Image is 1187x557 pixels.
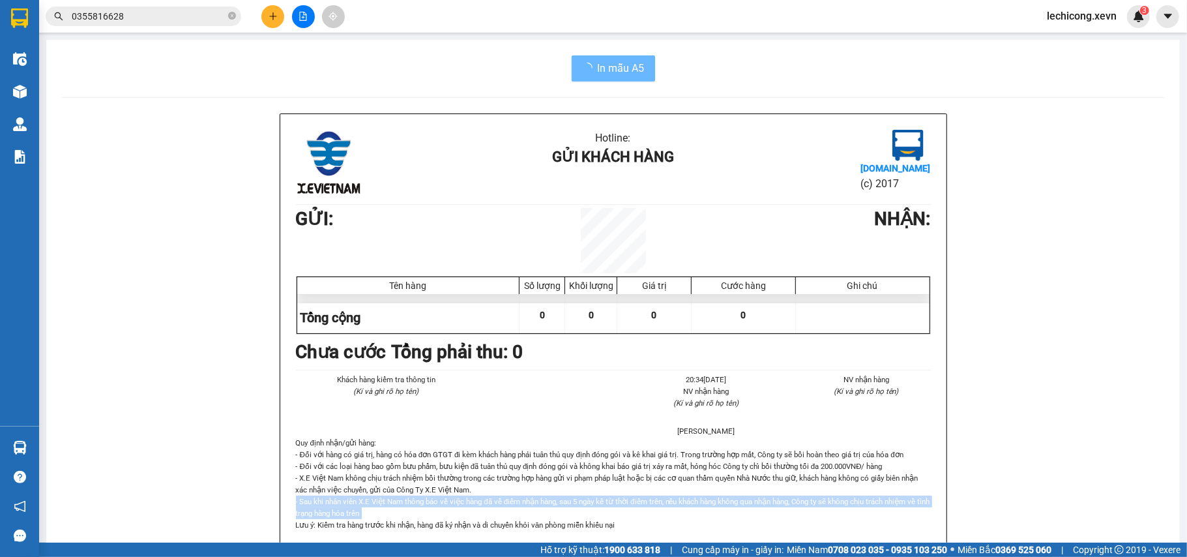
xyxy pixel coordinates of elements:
[13,150,27,164] img: solution-icon
[14,471,26,483] span: question-circle
[322,374,451,385] li: Khách hàng kiểm tra thông tin
[14,500,26,513] span: notification
[228,12,236,20] span: close-circle
[269,12,278,21] span: plus
[860,175,930,192] li: (c) 2017
[11,8,28,28] img: logo-vxr
[292,5,315,28] button: file-add
[1156,5,1179,28] button: caret-down
[695,280,791,291] div: Cước hàng
[329,12,338,21] span: aim
[122,48,545,65] li: Hotline: 19001155
[642,425,771,437] li: [PERSON_NAME]
[834,387,899,396] i: (Kí và ghi rõ họ tên)
[523,280,561,291] div: Số lượng
[652,310,657,320] span: 0
[582,63,598,73] span: loading
[642,374,771,385] li: 20:34[DATE]
[296,208,334,230] b: GỬI :
[228,10,236,23] span: close-circle
[787,543,947,557] span: Miền Nam
[1140,6,1149,15] sup: 3
[261,5,284,28] button: plus
[1115,545,1124,554] span: copyright
[950,547,954,552] span: ⚪️
[299,12,308,21] span: file-add
[1142,6,1147,15] span: 3
[16,95,164,116] b: GỬI : VP Thọ Tháp
[799,280,926,291] div: Ghi chú
[598,60,645,76] span: In mẫu A5
[14,530,26,542] span: message
[296,437,931,532] div: Quy định nhận/gửi hàng :
[540,310,545,320] span: 0
[296,449,931,531] p: - Đối với hàng có giá trị, hàng có hóa đơn GTGT đi kèm khách hàng phải tuân thủ quy định đóng gói...
[13,441,27,455] img: warehouse-icon
[353,387,418,396] i: (Kí và ghi rõ họ tên)
[13,117,27,131] img: warehouse-icon
[72,9,226,23] input: Tìm tên, số ĐT hoặc mã đơn
[54,12,63,21] span: search
[682,543,784,557] span: Cung cấp máy in - giấy in:
[958,543,1051,557] span: Miền Bắc
[568,280,613,291] div: Khối lượng
[540,543,660,557] span: Hỗ trợ kỹ thuật:
[13,52,27,66] img: warehouse-icon
[875,208,931,230] b: NHẬN :
[828,545,947,555] strong: 0708 023 035 - 0935 103 250
[1133,10,1145,22] img: icon-new-feature
[673,399,739,408] i: (Kí và ghi rõ họ tên)
[642,385,771,397] li: NV nhận hàng
[892,130,924,161] img: logo.jpg
[1036,8,1127,24] span: lechicong.xevn
[572,55,655,82] button: In mẫu A5
[589,310,594,320] span: 0
[392,341,523,363] b: Tổng phải thu: 0
[122,32,545,48] li: Số 10 ngõ 15 Ngọc Hồi, Q.[PERSON_NAME], [GEOGRAPHIC_DATA]
[670,543,672,557] span: |
[552,149,674,165] b: Gửi khách hàng
[322,5,345,28] button: aim
[1061,543,1063,557] span: |
[402,130,825,146] li: Hotline:
[1162,10,1174,22] span: caret-down
[802,374,931,385] li: NV nhận hàng
[621,280,688,291] div: Giá trị
[296,341,387,363] b: Chưa cước
[16,16,81,82] img: logo.jpg
[300,310,361,325] span: Tổng cộng
[13,85,27,98] img: warehouse-icon
[740,310,746,320] span: 0
[995,545,1051,555] strong: 0369 525 060
[604,545,660,555] strong: 1900 633 818
[296,130,361,195] img: logo.jpg
[860,163,930,173] b: [DOMAIN_NAME]
[300,280,516,291] div: Tên hàng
